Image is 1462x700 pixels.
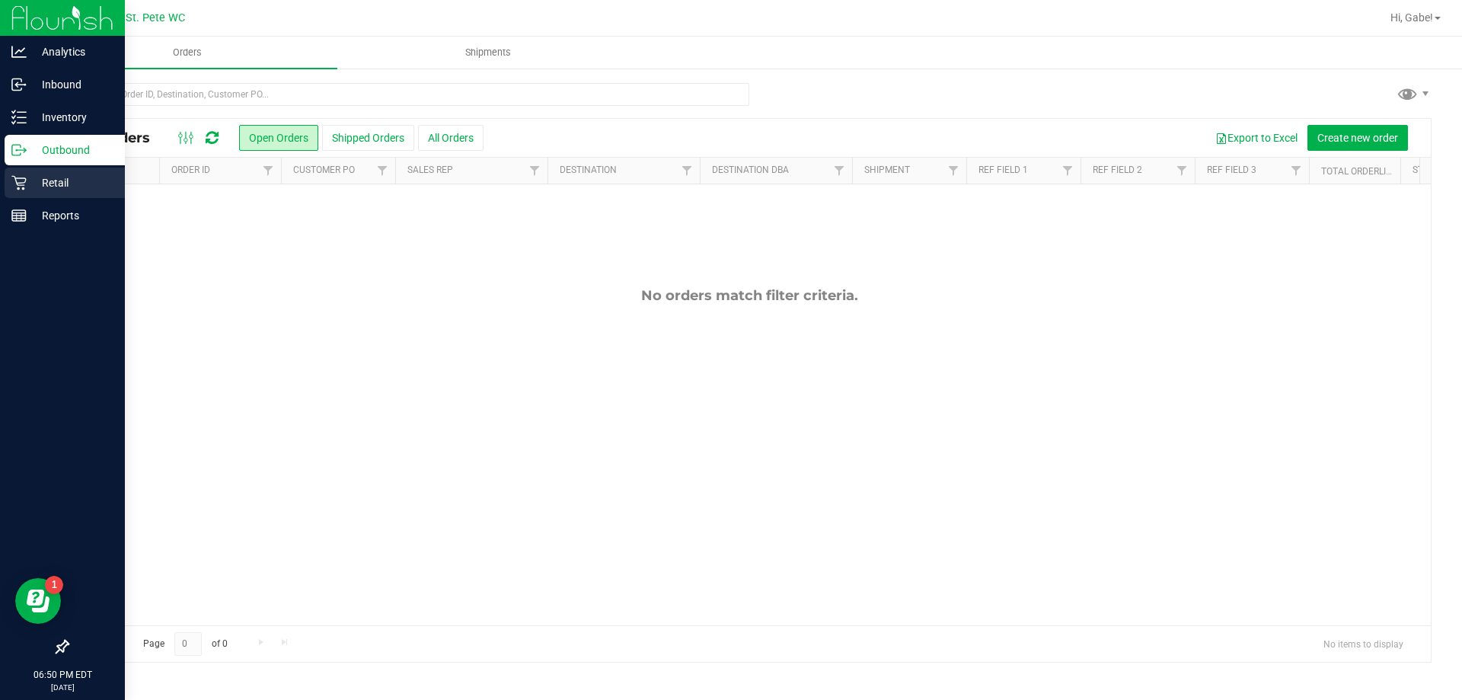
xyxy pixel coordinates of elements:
span: Orders [152,46,222,59]
inline-svg: Outbound [11,142,27,158]
span: Page of 0 [130,632,240,656]
p: [DATE] [7,682,118,693]
a: Shipments [337,37,638,69]
button: Export to Excel [1205,125,1307,151]
a: Filter [256,158,281,184]
inline-svg: Analytics [11,44,27,59]
p: Analytics [27,43,118,61]
button: Shipped Orders [322,125,414,151]
iframe: Resource center unread badge [45,576,63,594]
iframe: Resource center [15,578,61,624]
a: Filter [1055,158,1081,184]
inline-svg: Inbound [11,77,27,92]
span: St. Pete WC [126,11,185,24]
a: Ref Field 2 [1093,165,1142,175]
a: Customer PO [293,165,355,175]
button: Open Orders [239,125,318,151]
a: Sales Rep [407,165,453,175]
a: Destination [560,165,617,175]
a: Shipment [864,165,910,175]
a: Filter [1170,158,1195,184]
p: Retail [27,174,118,192]
a: Ref Field 3 [1207,165,1256,175]
a: Filter [522,158,547,184]
button: All Orders [418,125,484,151]
span: Create new order [1317,132,1398,144]
a: Status [1413,165,1445,175]
p: 06:50 PM EDT [7,668,118,682]
div: No orders match filter criteria. [68,287,1431,304]
inline-svg: Retail [11,175,27,190]
a: Total Orderlines [1321,166,1403,177]
span: Hi, Gabe! [1390,11,1433,24]
span: Shipments [445,46,531,59]
input: Search Order ID, Destination, Customer PO... [67,83,749,106]
p: Reports [27,206,118,225]
a: Orders [37,37,337,69]
a: Filter [675,158,700,184]
a: Filter [370,158,395,184]
p: Inbound [27,75,118,94]
p: Outbound [27,141,118,159]
inline-svg: Reports [11,208,27,223]
a: Filter [827,158,852,184]
button: Create new order [1307,125,1408,151]
a: Destination DBA [712,165,789,175]
p: Inventory [27,108,118,126]
a: Filter [941,158,966,184]
span: No items to display [1311,632,1416,655]
a: Ref Field 1 [978,165,1028,175]
inline-svg: Inventory [11,110,27,125]
a: Order ID [171,165,210,175]
a: Filter [1284,158,1309,184]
